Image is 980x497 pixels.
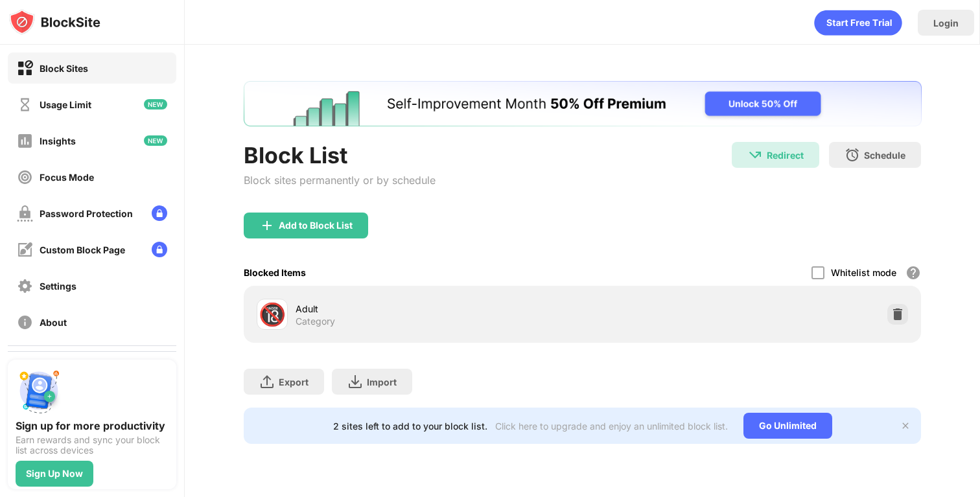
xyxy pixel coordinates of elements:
img: time-usage-off.svg [17,97,33,113]
img: new-icon.svg [144,99,167,110]
div: Category [296,316,335,327]
img: settings-off.svg [17,278,33,294]
img: x-button.svg [900,421,911,431]
div: 2 sites left to add to your block list. [333,421,487,432]
div: Sign up for more productivity [16,419,169,432]
div: Export [279,376,309,387]
div: 🔞 [259,301,286,328]
div: Sign Up Now [26,468,83,479]
div: Blocked Items [244,267,306,278]
img: customize-block-page-off.svg [17,242,33,258]
div: Click here to upgrade and enjoy an unlimited block list. [495,421,728,432]
div: Block sites permanently or by schedule [244,174,436,187]
div: Settings [40,281,76,292]
div: Go Unlimited [743,413,832,439]
div: About [40,317,67,328]
img: insights-off.svg [17,133,33,149]
img: push-signup.svg [16,367,62,414]
div: animation [814,10,902,36]
div: Block Sites [40,63,88,74]
div: Login [933,17,959,29]
div: Insights [40,135,76,146]
div: Focus Mode [40,172,94,183]
div: Earn rewards and sync your block list across devices [16,435,169,456]
img: logo-blocksite.svg [9,9,100,35]
div: Block List [244,142,436,168]
div: Adult [296,302,583,316]
div: Schedule [864,150,905,161]
img: new-icon.svg [144,135,167,146]
div: Whitelist mode [831,267,896,278]
div: Custom Block Page [40,244,125,255]
div: Usage Limit [40,99,91,110]
div: Password Protection [40,208,133,219]
img: focus-off.svg [17,169,33,185]
img: block-on.svg [17,60,33,76]
img: about-off.svg [17,314,33,330]
div: Add to Block List [279,220,353,231]
iframe: Banner [244,81,922,126]
img: password-protection-off.svg [17,205,33,222]
div: Import [367,376,397,387]
img: lock-menu.svg [152,205,167,221]
img: lock-menu.svg [152,242,167,257]
div: Redirect [767,150,804,161]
